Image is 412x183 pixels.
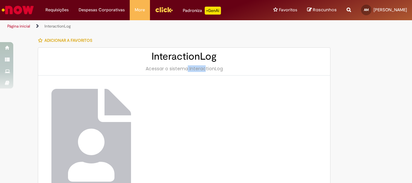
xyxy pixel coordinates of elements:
[279,7,297,13] span: Favoritos
[45,51,323,62] h2: InteractionLog
[7,24,30,29] a: Página inicial
[38,33,96,47] button: Adicionar a Favoritos
[45,7,69,13] span: Requisições
[374,7,407,13] span: [PERSON_NAME]
[307,7,337,13] a: Rascunhos
[135,7,145,13] span: More
[313,7,337,13] span: Rascunhos
[205,7,221,15] p: +GenAi
[44,24,71,29] a: InteractionLog
[44,38,92,43] span: Adicionar a Favoritos
[1,3,35,17] img: ServiceNow
[45,65,323,72] div: Acessar o sistema InteractionLog
[155,5,173,15] img: click_logo_yellow_360x200.png
[183,7,221,15] div: Padroniza
[5,20,270,32] ul: Trilhas de página
[79,7,125,13] span: Despesas Corporativas
[364,8,369,12] span: AM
